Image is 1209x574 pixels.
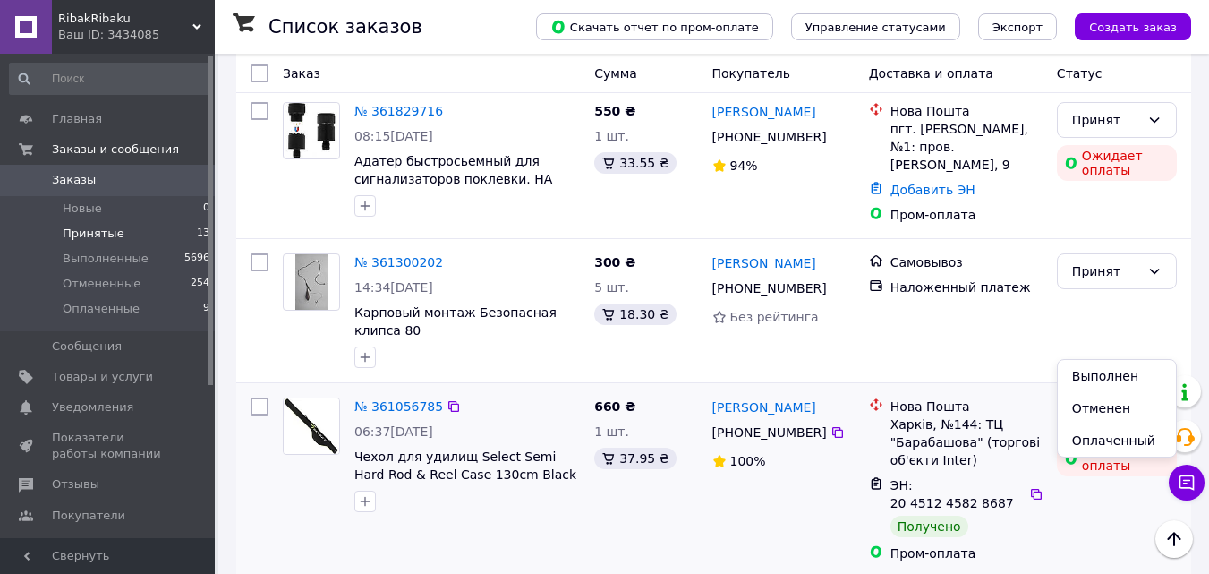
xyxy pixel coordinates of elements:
span: RibakRibaku [58,11,192,27]
span: Принятые [63,226,124,242]
span: Экспорт [992,21,1043,34]
span: 06:37[DATE] [354,424,433,439]
div: пгт. [PERSON_NAME], №1: пров. [PERSON_NAME], 9 [890,120,1043,174]
button: Создать заказ [1075,13,1191,40]
span: 13 [197,226,209,242]
div: Принят [1072,110,1140,130]
div: Ваш ID: 3434085 [58,27,215,43]
span: Заказ [283,66,320,81]
span: Сообщения [52,338,122,355]
img: Фото товару [284,398,339,454]
span: 300 ₴ [594,255,635,270]
span: 100% [730,454,766,468]
div: Ожидает оплаты [1057,441,1177,476]
button: Скачать отчет по пром-оплате [536,13,773,40]
a: Фото товару [283,398,340,455]
span: 1 шт. [594,129,629,143]
span: Оплаченные [63,301,140,317]
a: [PERSON_NAME] [712,254,816,272]
button: Экспорт [978,13,1057,40]
a: № 361056785 [354,399,443,414]
span: 550 ₴ [594,104,635,118]
div: 18.30 ₴ [594,304,676,325]
span: 08:15[DATE] [354,129,433,143]
a: Создать заказ [1057,19,1191,33]
div: 33.55 ₴ [594,152,676,174]
button: Наверх [1155,520,1193,558]
div: Нова Пошта [890,102,1043,120]
span: Товары и услуги [52,369,153,385]
span: ЭН: 20 4512 4582 8687 [890,478,1014,510]
span: 94% [730,158,758,173]
div: Самовывоз [890,253,1043,271]
input: Поиск [9,63,211,95]
a: № 361300202 [354,255,443,270]
li: Выполнен [1058,360,1176,392]
span: 254 [191,276,209,292]
div: [PHONE_NUMBER] [709,420,830,445]
span: Заказы и сообщения [52,141,179,158]
div: [PHONE_NUMBER] [709,124,830,150]
a: Адатер быстросьемный для сигнализаторов поклевки. НА МАГНИТЕ. 4шт. [354,154,552,204]
div: Получено [890,516,968,537]
a: № 361829716 [354,104,443,118]
div: Пром-оплата [890,206,1043,224]
button: Управление статусами [791,13,960,40]
a: Чехол для удилищ Select Semi Hard Rod & Reel Case 130cm Black [354,450,576,482]
div: Нова Пошта [890,398,1043,416]
span: Покупатель [712,66,791,81]
a: [PERSON_NAME] [712,103,816,121]
li: Оплаченный [1058,424,1176,457]
span: Отмененные [63,276,140,292]
div: [PHONE_NUMBER] [709,276,830,301]
span: Отзывы [52,476,99,493]
a: Фото товару [283,253,340,311]
span: 1 шт. [594,424,629,439]
a: [PERSON_NAME] [712,398,816,416]
h1: Список заказов [268,16,422,38]
span: 0 [203,201,209,217]
span: Управление статусами [805,21,946,34]
li: Отменен [1058,392,1176,424]
span: Покупатели [52,508,125,524]
img: Фото товару [295,254,327,310]
a: Карповый монтаж Безопасная клипса 80 [354,305,557,338]
div: 37.95 ₴ [594,448,676,469]
div: Наложенный платеж [890,278,1043,296]
span: Заказы [52,172,96,188]
img: Фото товару [285,103,337,158]
span: Новые [63,201,102,217]
span: 5 шт. [594,280,629,295]
span: Выполненные [63,251,149,267]
span: Главная [52,111,102,127]
span: Без рейтинга [730,310,819,324]
span: Создать заказ [1089,21,1177,34]
div: Харків, №144: ТЦ "Барабашова" (торгові об'єкти Inter) [890,416,1043,469]
span: Доставка и оплата [869,66,993,81]
span: Сумма [594,66,637,81]
span: Показатели работы компании [52,430,166,462]
a: Фото товару [283,102,340,159]
span: Статус [1057,66,1103,81]
button: Чат с покупателем [1169,465,1205,501]
span: Уведомления [52,399,133,416]
div: Ожидает оплаты [1057,145,1177,181]
span: 14:34[DATE] [354,280,433,295]
span: 5696 [184,251,209,267]
div: Пром-оплата [890,544,1043,562]
div: Принят [1072,261,1140,281]
a: Добавить ЭН [890,183,975,197]
span: 9 [203,301,209,317]
span: 660 ₴ [594,399,635,414]
span: Скачать отчет по пром-оплате [550,19,759,35]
